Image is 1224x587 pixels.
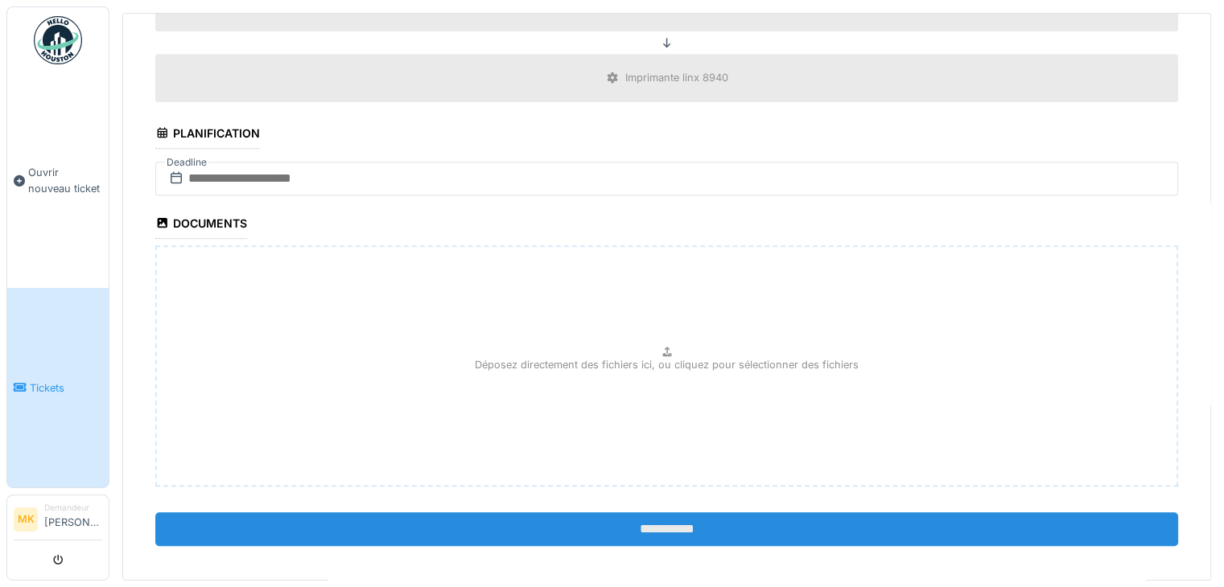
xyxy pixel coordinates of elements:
[625,70,728,85] div: Imprimante linx 8940
[14,507,38,532] li: MK
[28,165,102,195] span: Ouvrir nouveau ticket
[44,502,102,514] div: Demandeur
[155,121,260,149] div: Planification
[7,288,109,487] a: Tickets
[155,211,247,239] div: Documents
[34,16,82,64] img: Badge_color-CXgf-gQk.svg
[475,357,859,372] p: Déposez directement des fichiers ici, ou cliquez pour sélectionner des fichiers
[165,154,208,171] label: Deadline
[44,502,102,536] li: [PERSON_NAME]
[14,502,102,540] a: MK Demandeur[PERSON_NAME]
[7,73,109,288] a: Ouvrir nouveau ticket
[30,380,102,396] span: Tickets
